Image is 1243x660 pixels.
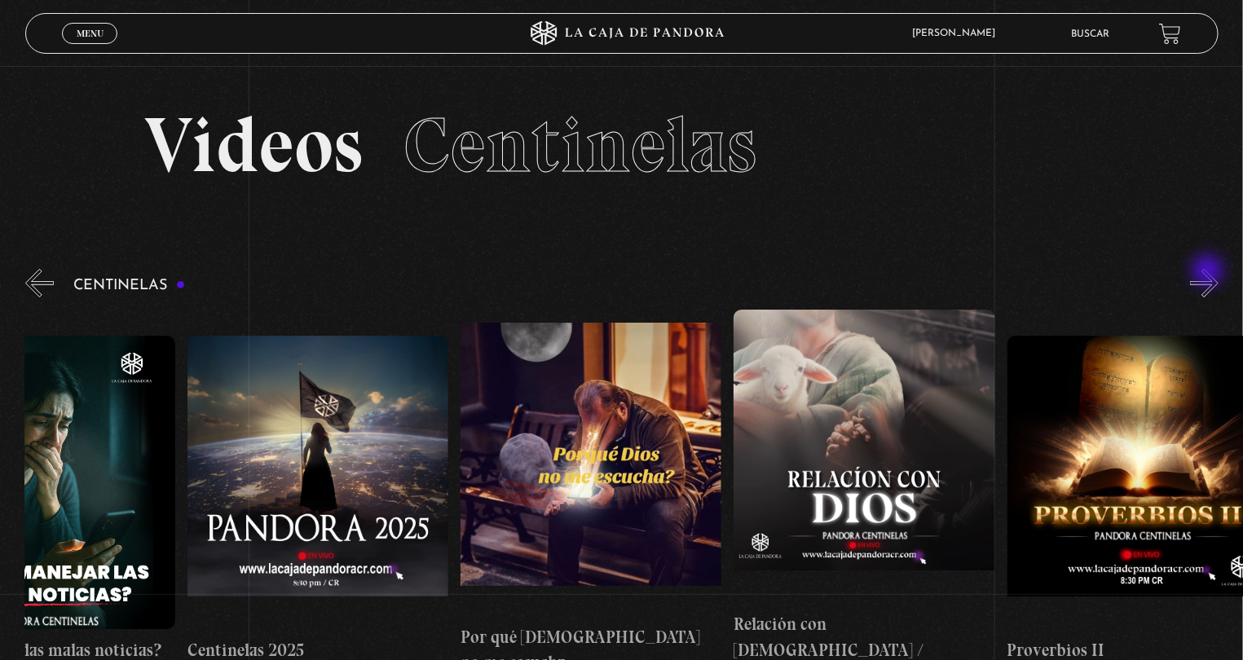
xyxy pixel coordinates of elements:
span: [PERSON_NAME] [904,29,1012,38]
button: Next [1190,269,1219,297]
span: Cerrar [71,42,109,54]
button: Previous [25,269,54,297]
a: View your shopping cart [1159,23,1181,45]
span: Centinelas [403,99,756,191]
span: Menu [77,29,104,38]
h3: Centinelas [74,278,186,293]
h2: Videos [144,107,1099,184]
a: Buscar [1072,29,1110,39]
